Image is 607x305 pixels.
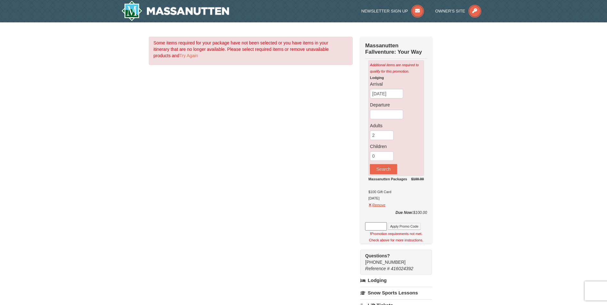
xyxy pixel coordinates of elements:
[370,102,422,108] label: Departure
[365,43,422,55] strong: Massanutten Fallventure: Your Way
[435,9,481,13] a: Owner's Site
[370,164,397,174] button: Search
[435,9,465,13] span: Owner's Site
[370,63,419,73] em: Additional items are required to qualify for this promotion.
[370,81,422,87] label: Arrival
[361,9,408,13] span: Newsletter Sign Up
[388,223,420,230] button: Apply Promo Code
[179,53,198,58] a: Try Again
[368,200,386,208] button: Remove
[370,232,371,236] strong: !
[370,143,422,150] label: Children
[365,209,427,222] div: $100.00
[365,253,390,258] strong: Questions?
[368,176,424,182] div: Massanutten Packages
[395,210,413,215] strong: Due Now:
[121,1,229,21] img: Massanutten Resort Logo
[370,122,422,129] label: Adults
[368,176,424,201] div: $100 Gift Card [DATE]
[360,275,432,286] a: Lodging
[360,287,432,299] a: Snow Sports Lessons
[361,9,424,13] a: Newsletter Sign Up
[365,266,389,271] span: Reference #
[391,266,413,271] span: 416024392
[121,1,229,21] a: Massanutten Resort
[370,76,384,80] strong: Lodging
[365,231,427,243] div: Promotion requirements not met. Check above for more instructions.
[411,177,424,181] del: $100.00
[365,253,420,265] span: [PHONE_NUMBER]
[154,40,341,59] p: Some items required for your package have not been selected or you have items in your itinerary t...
